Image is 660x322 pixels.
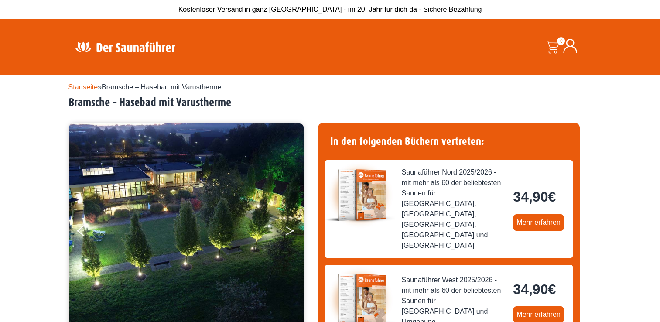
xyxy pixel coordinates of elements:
span: € [548,281,556,297]
bdi: 34,90 [513,281,556,297]
button: Next [285,222,307,243]
span: 0 [557,37,565,45]
a: Mehr erfahren [513,214,564,231]
bdi: 34,90 [513,189,556,205]
img: der-saunafuehrer-2025-nord.jpg [325,160,395,230]
h4: In den folgenden Büchern vertreten: [325,130,573,153]
button: Previous [77,222,99,243]
span: » [68,83,222,91]
a: Startseite [68,83,98,91]
span: Bramsche – Hasebad mit Varustherme [102,83,221,91]
span: € [548,189,556,205]
span: Saunaführer Nord 2025/2026 - mit mehr als 60 der beliebtesten Saunen für [GEOGRAPHIC_DATA], [GEOG... [402,167,506,251]
span: Kostenloser Versand in ganz [GEOGRAPHIC_DATA] - im 20. Jahr für dich da - Sichere Bezahlung [178,6,482,13]
h2: Bramsche – Hasebad mit Varustherme [68,96,592,110]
